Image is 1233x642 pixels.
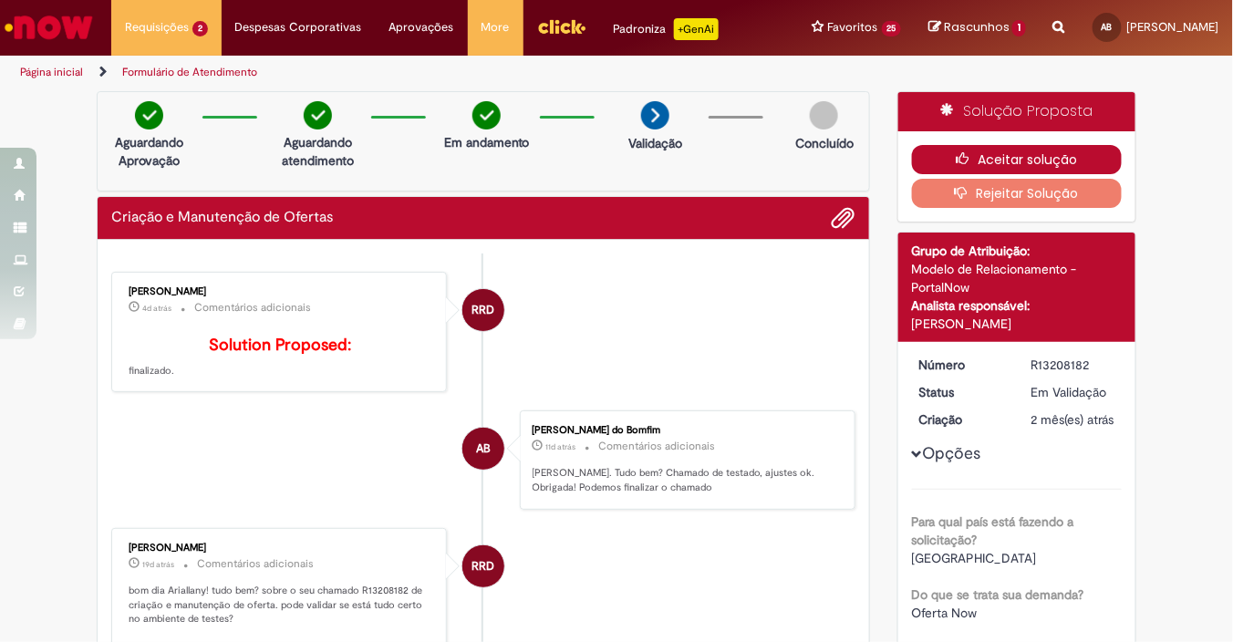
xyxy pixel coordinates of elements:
[1031,411,1114,428] time: 23/06/2025 17:54:11
[906,383,1018,401] dt: Status
[129,337,432,378] p: finalizado.
[912,513,1074,548] b: Para qual país está fazendo a solicitação?
[125,18,189,36] span: Requisições
[197,556,314,572] small: Comentários adicionais
[912,260,1123,296] div: Modelo de Relacionamento - PortalNow
[533,466,836,494] p: [PERSON_NAME]. Tudo bem? Chamado de testado, ajustes ok. Obrigada! Podemos finalizar o chamado
[1031,356,1115,374] div: R13208182
[1127,19,1219,35] span: [PERSON_NAME]
[1102,21,1113,33] span: AB
[462,428,504,470] div: Ariallany Christyne Bernardo do Bomfim
[142,303,171,314] span: 4d atrás
[444,133,530,151] p: Em andamento
[614,18,719,40] div: Padroniza
[944,18,1010,36] span: Rascunhos
[142,303,171,314] time: 25/08/2025 22:18:08
[235,18,362,36] span: Despesas Corporativas
[209,335,351,356] b: Solution Proposed:
[912,586,1084,603] b: Do que se trata sua demanda?
[882,21,902,36] span: 25
[641,101,669,129] img: arrow-next.png
[111,210,333,226] h2: Criação e Manutenção de Ofertas Histórico de tíquete
[533,425,836,436] div: [PERSON_NAME] do Bomfim
[912,550,1037,566] span: [GEOGRAPHIC_DATA]
[389,18,454,36] span: Aprovações
[906,356,1018,374] dt: Número
[795,134,854,152] p: Concluído
[462,289,504,331] div: Rafael Rigolo da Silva
[1012,20,1026,36] span: 1
[810,101,838,129] img: img-circle-grey.png
[912,145,1123,174] button: Aceitar solução
[274,133,362,170] p: Aguardando atendimento
[129,286,432,297] div: [PERSON_NAME]
[906,410,1018,429] dt: Criação
[129,543,432,554] div: [PERSON_NAME]
[912,242,1123,260] div: Grupo de Atribuição:
[476,427,491,471] span: AB
[482,18,510,36] span: More
[832,206,855,230] button: Adicionar anexos
[2,9,96,46] img: ServiceNow
[912,315,1123,333] div: [PERSON_NAME]
[192,21,208,36] span: 2
[912,296,1123,315] div: Analista responsável:
[628,134,682,152] p: Validação
[472,101,501,129] img: check-circle-green.png
[462,545,504,587] div: Rafael Rigolo da Silva
[471,544,494,588] span: RRD
[912,179,1123,208] button: Rejeitar Solução
[20,65,83,79] a: Página inicial
[105,133,193,170] p: Aguardando Aprovação
[142,559,174,570] time: 11/08/2025 09:07:02
[928,19,1026,36] a: Rascunhos
[546,441,576,452] time: 19/08/2025 11:54:17
[674,18,719,40] p: +GenAi
[898,92,1136,131] div: Solução Proposta
[537,13,586,40] img: click_logo_yellow_360x200.png
[828,18,878,36] span: Favoritos
[142,559,174,570] span: 19d atrás
[471,288,494,332] span: RRD
[14,56,808,89] ul: Trilhas de página
[912,605,978,621] span: Oferta Now
[304,101,332,129] img: check-circle-green.png
[194,300,311,316] small: Comentários adicionais
[122,65,257,79] a: Formulário de Atendimento
[1031,410,1115,429] div: 23/06/2025 17:54:11
[1031,411,1114,428] span: 2 mês(es) atrás
[135,101,163,129] img: check-circle-green.png
[1031,383,1115,401] div: Em Validação
[599,439,716,454] small: Comentários adicionais
[546,441,576,452] span: 11d atrás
